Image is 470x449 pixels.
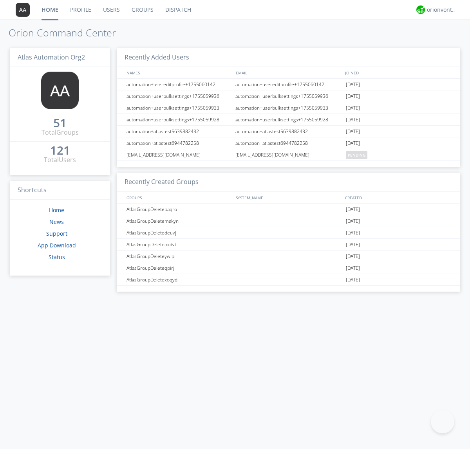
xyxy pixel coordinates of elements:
div: GROUPS [125,192,232,203]
a: [EMAIL_ADDRESS][DOMAIN_NAME][EMAIL_ADDRESS][DOMAIN_NAME]pending [117,149,460,161]
div: automation+userbulksettings+1755059928 [125,114,233,125]
h3: Recently Created Groups [117,173,460,192]
span: [DATE] [346,215,360,227]
div: Total Groups [42,128,79,137]
span: Atlas Automation Org2 [18,53,85,61]
div: AtlasGroupDeletexoqyd [125,274,233,285]
span: [DATE] [346,227,360,239]
div: [EMAIL_ADDRESS][DOMAIN_NAME] [233,149,344,160]
img: 373638.png [41,72,79,109]
a: AtlasGroupDeletemskyn[DATE] [117,215,460,227]
div: SYSTEM_NAME [234,192,343,203]
div: automation+atlastest6944782258 [125,137,233,149]
span: [DATE] [346,251,360,262]
div: [EMAIL_ADDRESS][DOMAIN_NAME] [125,149,233,160]
div: automation+usereditprofile+1755060142 [233,79,344,90]
div: AtlasGroupDeleteywlpi [125,251,233,262]
span: [DATE] [346,137,360,149]
div: NAMES [125,67,232,78]
span: [DATE] [346,126,360,137]
span: [DATE] [346,239,360,251]
h3: Recently Added Users [117,48,460,67]
a: automation+userbulksettings+1755059928automation+userbulksettings+1755059928[DATE] [117,114,460,126]
div: CREATED [343,192,453,203]
h3: Shortcuts [10,181,110,200]
div: 51 [53,119,67,127]
div: automation+userbulksettings+1755059936 [125,90,233,102]
a: AtlasGroupDeleteywlpi[DATE] [117,251,460,262]
a: News [49,218,64,225]
div: automation+usereditprofile+1755060142 [125,79,233,90]
div: automation+atlastest5639882432 [233,126,344,137]
div: automation+userbulksettings+1755059933 [233,102,344,114]
iframe: Toggle Customer Support [431,410,454,433]
span: pending [346,151,367,159]
a: AtlasGroupDeleteqpirj[DATE] [117,262,460,274]
a: Home [49,206,64,214]
span: [DATE] [346,90,360,102]
div: AtlasGroupDeletepaqro [125,204,233,215]
span: [DATE] [346,204,360,215]
div: automation+atlastest6944782258 [233,137,344,149]
div: EMAIL [234,67,343,78]
a: automation+atlastest6944782258automation+atlastest6944782258[DATE] [117,137,460,149]
div: AtlasGroupDeleteqpirj [125,262,233,274]
a: Support [46,230,67,237]
div: automation+userbulksettings+1755059936 [233,90,344,102]
div: JOINED [343,67,453,78]
div: automation+atlastest5639882432 [125,126,233,137]
div: AtlasGroupDeleteoxdvt [125,239,233,250]
div: automation+userbulksettings+1755059933 [125,102,233,114]
div: orionvontas+atlas+automation+org2 [427,6,456,14]
img: 373638.png [16,3,30,17]
div: AtlasGroupDeletemskyn [125,215,233,227]
a: automation+atlastest5639882432automation+atlastest5639882432[DATE] [117,126,460,137]
a: Status [49,253,65,261]
a: AtlasGroupDeletexoqyd[DATE] [117,274,460,286]
div: AtlasGroupDeletedeuvj [125,227,233,238]
a: automation+userbulksettings+1755059936automation+userbulksettings+1755059936[DATE] [117,90,460,102]
a: App Download [38,242,76,249]
div: automation+userbulksettings+1755059928 [233,114,344,125]
a: AtlasGroupDeleteoxdvt[DATE] [117,239,460,251]
a: automation+usereditprofile+1755060142automation+usereditprofile+1755060142[DATE] [117,79,460,90]
span: [DATE] [346,114,360,126]
span: [DATE] [346,79,360,90]
a: AtlasGroupDeletedeuvj[DATE] [117,227,460,239]
span: [DATE] [346,274,360,286]
span: [DATE] [346,102,360,114]
a: automation+userbulksettings+1755059933automation+userbulksettings+1755059933[DATE] [117,102,460,114]
a: AtlasGroupDeletepaqro[DATE] [117,204,460,215]
img: 29d36aed6fa347d5a1537e7736e6aa13 [416,5,425,14]
a: 51 [53,119,67,128]
span: [DATE] [346,262,360,274]
div: 121 [50,146,70,154]
div: Total Users [44,155,76,164]
a: 121 [50,146,70,155]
